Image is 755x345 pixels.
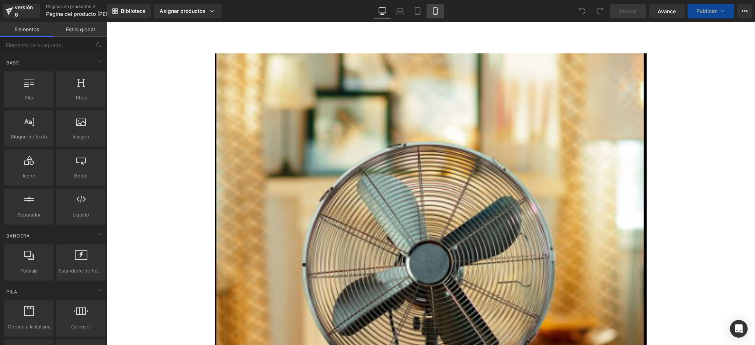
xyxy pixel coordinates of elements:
a: Páginas de productos [46,4,131,10]
font: Botón [74,173,88,179]
font: Separador [17,212,41,218]
font: Base [6,60,19,66]
font: Publicar [696,8,717,14]
font: Estandarte de héroe [59,268,105,274]
a: Avance [649,4,685,18]
font: Icono [23,173,35,179]
font: Líquido [73,212,89,218]
button: Publicar [688,4,734,18]
font: Ahorrar [619,8,637,14]
font: Cortina a la italiana [8,324,51,330]
font: Imagen [73,134,89,140]
font: Asignar productos [160,8,205,14]
font: Avance [658,8,676,14]
font: Elementos [14,26,39,32]
font: Paralaje [20,268,38,274]
font: Fila [25,95,33,101]
font: Biblioteca [121,8,146,14]
font: Título [75,95,87,101]
font: versión 6 [15,4,33,18]
font: Bandera [6,233,30,239]
font: Páginas de productos [46,4,91,9]
div: Abrir Intercom Messenger [730,320,748,338]
a: versión 6 [3,4,40,18]
font: Carrusel [71,324,91,330]
font: Estilo global [66,26,95,32]
font: Bloque de texto [11,134,47,140]
a: Móvil [427,4,444,18]
a: Nueva Biblioteca [107,4,151,18]
button: Más [737,4,752,18]
a: De oficina [373,4,391,18]
font: Pila [6,289,17,295]
font: Página del producto [PERSON_NAME] [46,11,140,17]
a: Tableta [409,4,427,18]
a: Computadora portátil [391,4,409,18]
button: Rehacer [592,4,607,18]
button: Deshacer [575,4,589,18]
